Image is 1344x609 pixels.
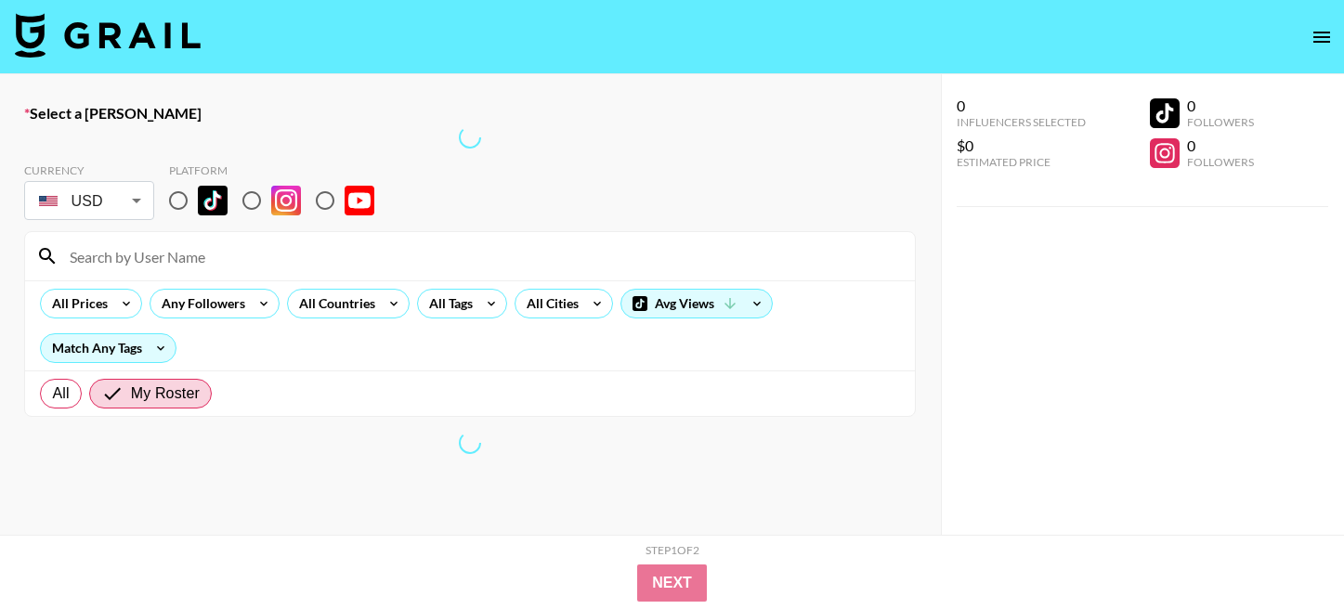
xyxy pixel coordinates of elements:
button: open drawer [1303,19,1340,56]
img: TikTok [198,186,228,215]
span: All [52,382,69,405]
div: 0 [1187,97,1254,115]
span: My Roster [131,382,200,405]
img: YouTube [345,186,374,215]
div: $0 [957,136,1086,155]
span: Refreshing lists, bookers, clients, countries, tags, cities, talent, talent, talent... [459,126,481,149]
div: Avg Views [621,290,772,317]
div: USD [28,185,150,217]
img: Grail Talent [15,13,201,58]
div: Platform [169,163,389,177]
img: Instagram [271,186,301,215]
div: Followers [1187,155,1254,169]
input: Search by User Name [59,241,904,271]
div: All Countries [288,290,379,317]
div: All Tags [418,290,476,317]
div: Followers [1187,115,1254,129]
div: 0 [1187,136,1254,155]
div: All Cities [515,290,582,317]
div: Estimated Price [957,155,1086,169]
div: Currency [24,163,154,177]
div: Influencers Selected [957,115,1086,129]
label: Select a [PERSON_NAME] [24,104,916,123]
span: Refreshing lists, bookers, clients, countries, tags, cities, talent, talent, talent... [459,432,481,454]
div: Step 1 of 2 [646,543,699,557]
button: Next [637,564,707,602]
div: All Prices [41,290,111,317]
div: Any Followers [150,290,249,317]
div: 0 [957,97,1086,115]
div: Match Any Tags [41,334,176,362]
